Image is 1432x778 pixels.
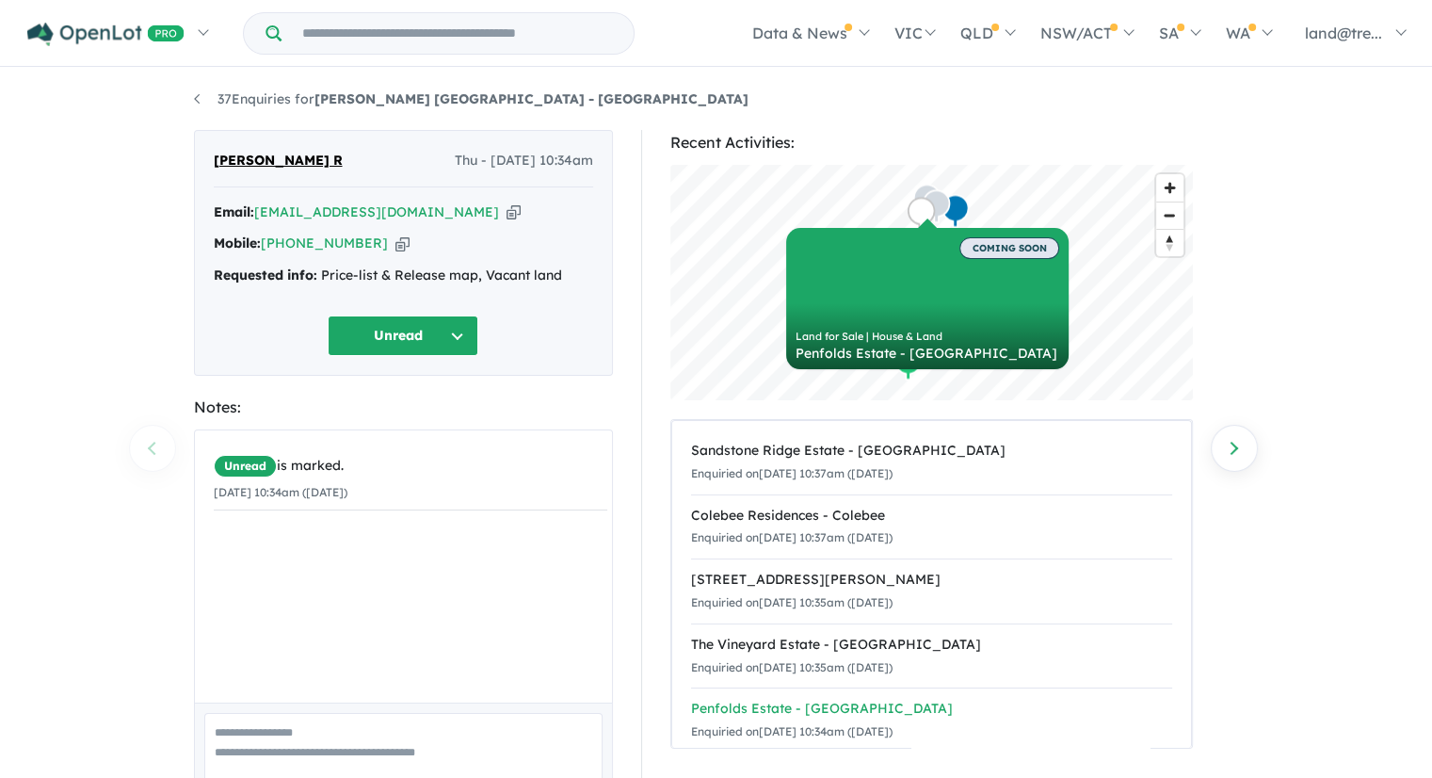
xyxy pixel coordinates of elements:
[214,485,347,499] small: [DATE] 10:34am ([DATE])
[395,234,410,253] button: Copy
[691,595,893,609] small: Enquiried on [DATE] 10:35am ([DATE])
[670,130,1193,155] div: Recent Activities:
[670,165,1193,400] canvas: Map
[959,237,1059,259] span: COMING SOON
[214,203,254,220] strong: Email:
[328,316,478,356] button: Unread
[691,724,893,738] small: Enquiried on [DATE] 10:34am ([DATE])
[214,455,277,478] span: Unread
[214,267,317,284] strong: Requested info:
[455,150,593,172] span: Thu - [DATE] 10:34am
[691,698,1172,721] div: Penfolds Estate - [GEOGRAPHIC_DATA]
[1156,174,1183,202] button: Zoom in
[691,505,1172,527] div: Colebee Residences - Colebee
[691,624,1172,689] a: The Vineyard Estate - [GEOGRAPHIC_DATA]Enquiried on[DATE] 10:35am ([DATE])
[691,430,1172,495] a: Sandstone Ridge Estate - [GEOGRAPHIC_DATA]Enquiried on[DATE] 10:37am ([DATE])
[941,194,969,229] div: Map marker
[1305,24,1382,42] span: land@tre...
[261,235,388,251] a: [PHONE_NUMBER]
[194,89,1239,111] nav: breadcrumb
[796,332,1059,342] div: Land for Sale | House & Land
[786,228,1069,369] a: COMING SOON Land for Sale | House & Land Penfolds Estate - [GEOGRAPHIC_DATA]
[27,23,185,46] img: Openlot PRO Logo White
[691,688,1172,754] a: Penfolds Estate - [GEOGRAPHIC_DATA]Enquiried on[DATE] 10:34am ([DATE])
[194,395,613,420] div: Notes:
[254,203,499,220] a: [EMAIL_ADDRESS][DOMAIN_NAME]
[507,203,521,222] button: Copy
[194,90,748,107] a: 37Enquiries for[PERSON_NAME] [GEOGRAPHIC_DATA] - [GEOGRAPHIC_DATA]
[1156,202,1183,229] button: Zoom out
[796,347,1059,360] div: Penfolds Estate - [GEOGRAPHIC_DATA]
[691,440,1172,462] div: Sandstone Ridge Estate - [GEOGRAPHIC_DATA]
[691,660,893,674] small: Enquiried on [DATE] 10:35am ([DATE])
[214,455,607,478] div: is marked.
[691,559,1172,624] a: [STREET_ADDRESS][PERSON_NAME]Enquiried on[DATE] 10:35am ([DATE])
[691,494,1172,560] a: Colebee Residences - ColebeeEnquiried on[DATE] 10:37am ([DATE])
[691,634,1172,656] div: The Vineyard Estate - [GEOGRAPHIC_DATA]
[691,569,1172,592] div: [STREET_ADDRESS][PERSON_NAME]
[214,265,593,287] div: Price-list & Release map, Vacant land
[1156,203,1183,229] span: Zoom out
[922,189,950,224] div: Map marker
[214,150,343,172] span: [PERSON_NAME] R
[907,197,935,232] div: Map marker
[314,90,748,107] strong: [PERSON_NAME] [GEOGRAPHIC_DATA] - [GEOGRAPHIC_DATA]
[214,235,261,251] strong: Mobile:
[691,466,893,480] small: Enquiried on [DATE] 10:37am ([DATE])
[285,13,630,54] input: Try estate name, suburb, builder or developer
[1156,229,1183,256] button: Reset bearing to north
[691,530,893,544] small: Enquiried on [DATE] 10:37am ([DATE])
[1156,230,1183,256] span: Reset bearing to north
[912,184,941,219] div: Map marker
